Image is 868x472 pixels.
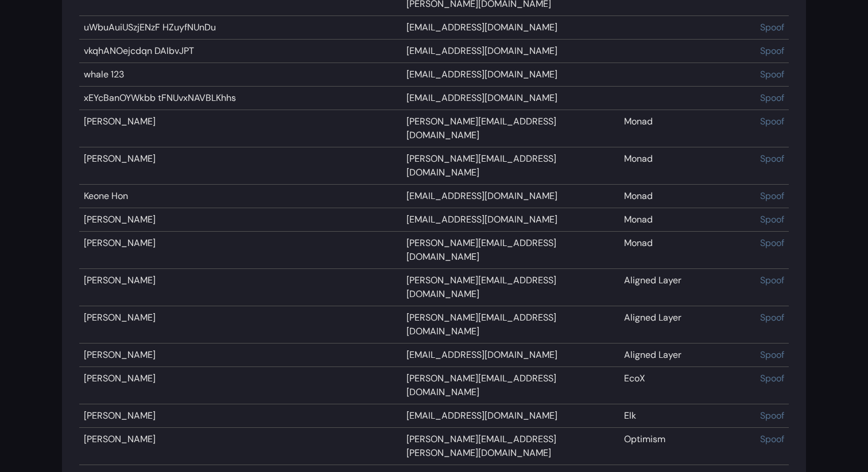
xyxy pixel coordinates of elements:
td: [EMAIL_ADDRESS][DOMAIN_NAME] [402,40,619,63]
td: uWbuAuiUSzjENzF HZuyfNUnDu [79,16,402,40]
a: Spoof [760,372,784,384]
td: Elk [619,404,755,428]
td: Aligned Layer [619,306,755,344]
td: [PERSON_NAME] [79,110,402,147]
td: [PERSON_NAME][EMAIL_ADDRESS][DOMAIN_NAME] [402,269,619,306]
td: [PERSON_NAME] [79,367,402,404]
td: [PERSON_NAME] [79,306,402,344]
td: Aligned Layer [619,344,755,367]
td: [PERSON_NAME][EMAIL_ADDRESS][DOMAIN_NAME] [402,147,619,185]
a: Spoof [760,92,784,104]
td: [PERSON_NAME] [79,269,402,306]
td: vkqhANOejcdqn DAlbvJPT [79,40,402,63]
a: Spoof [760,409,784,422]
td: [EMAIL_ADDRESS][DOMAIN_NAME] [402,16,619,40]
td: [EMAIL_ADDRESS][DOMAIN_NAME] [402,208,619,232]
a: Spoof [760,213,784,225]
td: Monad [619,208,755,232]
td: [PERSON_NAME][EMAIL_ADDRESS][DOMAIN_NAME] [402,367,619,404]
td: [PERSON_NAME] [79,344,402,367]
a: Spoof [760,153,784,165]
td: Optimism [619,428,755,465]
td: [EMAIL_ADDRESS][DOMAIN_NAME] [402,185,619,208]
td: [PERSON_NAME] [79,428,402,465]
td: Keone Hon [79,185,402,208]
td: [PERSON_NAME][EMAIL_ADDRESS][PERSON_NAME][DOMAIN_NAME] [402,428,619,465]
td: Monad [619,232,755,269]
a: Spoof [760,237,784,249]
td: Monad [619,185,755,208]
td: [PERSON_NAME] [79,404,402,428]
a: Spoof [760,68,784,80]
td: [PERSON_NAME] [79,208,402,232]
td: [PERSON_NAME] [79,232,402,269]
td: [PERSON_NAME][EMAIL_ADDRESS][DOMAIN_NAME] [402,306,619,344]
td: xEYcBanOYWkbb tFNUvxNAVBLKhhs [79,87,402,110]
a: Spoof [760,45,784,57]
td: Aligned Layer [619,269,755,306]
td: Monad [619,147,755,185]
td: [EMAIL_ADDRESS][DOMAIN_NAME] [402,63,619,87]
td: whale 123 [79,63,402,87]
a: Spoof [760,433,784,445]
td: [PERSON_NAME][EMAIL_ADDRESS][DOMAIN_NAME] [402,110,619,147]
td: [PERSON_NAME] [79,147,402,185]
a: Spoof [760,21,784,33]
td: EcoX [619,367,755,404]
a: Spoof [760,311,784,323]
td: [EMAIL_ADDRESS][DOMAIN_NAME] [402,87,619,110]
td: [EMAIL_ADDRESS][DOMAIN_NAME] [402,344,619,367]
td: Monad [619,110,755,147]
a: Spoof [760,115,784,127]
td: [PERSON_NAME][EMAIL_ADDRESS][DOMAIN_NAME] [402,232,619,269]
a: Spoof [760,190,784,202]
td: [EMAIL_ADDRESS][DOMAIN_NAME] [402,404,619,428]
a: Spoof [760,349,784,361]
a: Spoof [760,274,784,286]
